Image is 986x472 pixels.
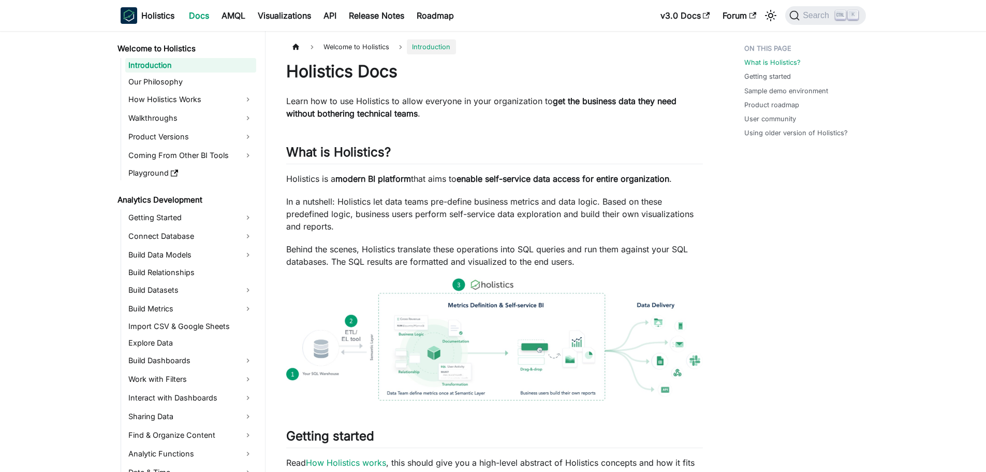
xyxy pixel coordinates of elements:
strong: enable self-service data access for entire organization [457,174,669,184]
a: Sample demo environment [744,86,828,96]
a: Product Versions [125,128,256,145]
a: Build Dashboards [125,352,256,369]
a: Playground [125,166,256,180]
a: Using older version of Holistics? [744,128,848,138]
a: How Holistics works [306,457,386,468]
a: Product roadmap [744,100,799,110]
a: Build Metrics [125,301,256,317]
a: Getting Started [125,209,256,226]
a: Getting started [744,71,791,81]
p: Holistics is a that aims to . [286,173,703,185]
a: Home page [286,39,306,54]
a: Build Data Models [125,247,256,263]
a: Our Philosophy [125,75,256,89]
b: Holistics [141,9,174,22]
a: How Holistics Works [125,91,256,108]
nav: Breadcrumbs [286,39,703,54]
h2: What is Holistics? [286,145,703,164]
a: Build Datasets [125,282,256,298]
a: HolisticsHolistics [121,7,174,24]
span: Welcome to Holistics [318,39,394,54]
a: Roadmap [410,7,460,24]
a: Forum [716,7,762,24]
h2: Getting started [286,428,703,448]
p: Learn how to use Holistics to allow everyone in your organization to . [286,95,703,120]
nav: Docs sidebar [110,31,266,472]
a: What is Holistics? [744,58,801,67]
a: Welcome to Holistics [114,41,256,56]
a: Import CSV & Google Sheets [125,319,256,334]
button: Search (Ctrl+K) [785,6,865,25]
button: Switch between dark and light mode (currently light mode) [762,7,779,24]
a: Release Notes [343,7,410,24]
a: Find & Organize Content [125,427,256,444]
a: Coming From Other BI Tools [125,147,256,164]
a: Sharing Data [125,408,256,425]
p: In a nutshell: Holistics let data teams pre-define business metrics and data logic. Based on thes... [286,195,703,233]
a: Walkthroughs [125,110,256,126]
a: User community [744,114,796,124]
a: Connect Database [125,228,256,245]
a: Work with Filters [125,371,256,388]
a: Analytic Functions [125,446,256,462]
span: Introduction [407,39,455,54]
span: Search [800,11,835,20]
a: AMQL [215,7,252,24]
kbd: K [848,10,858,20]
a: Analytics Development [114,193,256,207]
a: API [317,7,343,24]
a: Explore Data [125,336,256,350]
a: Visualizations [252,7,317,24]
a: Docs [183,7,215,24]
img: How Holistics fits in your Data Stack [286,278,703,401]
a: v3.0 Docs [654,7,716,24]
p: Behind the scenes, Holistics translate these operations into SQL queries and run them against you... [286,243,703,268]
h1: Holistics Docs [286,61,703,82]
a: Build Relationships [125,265,256,280]
a: Introduction [125,58,256,73]
img: Holistics [121,7,137,24]
strong: modern BI platform [335,174,411,184]
a: Interact with Dashboards [125,390,256,406]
